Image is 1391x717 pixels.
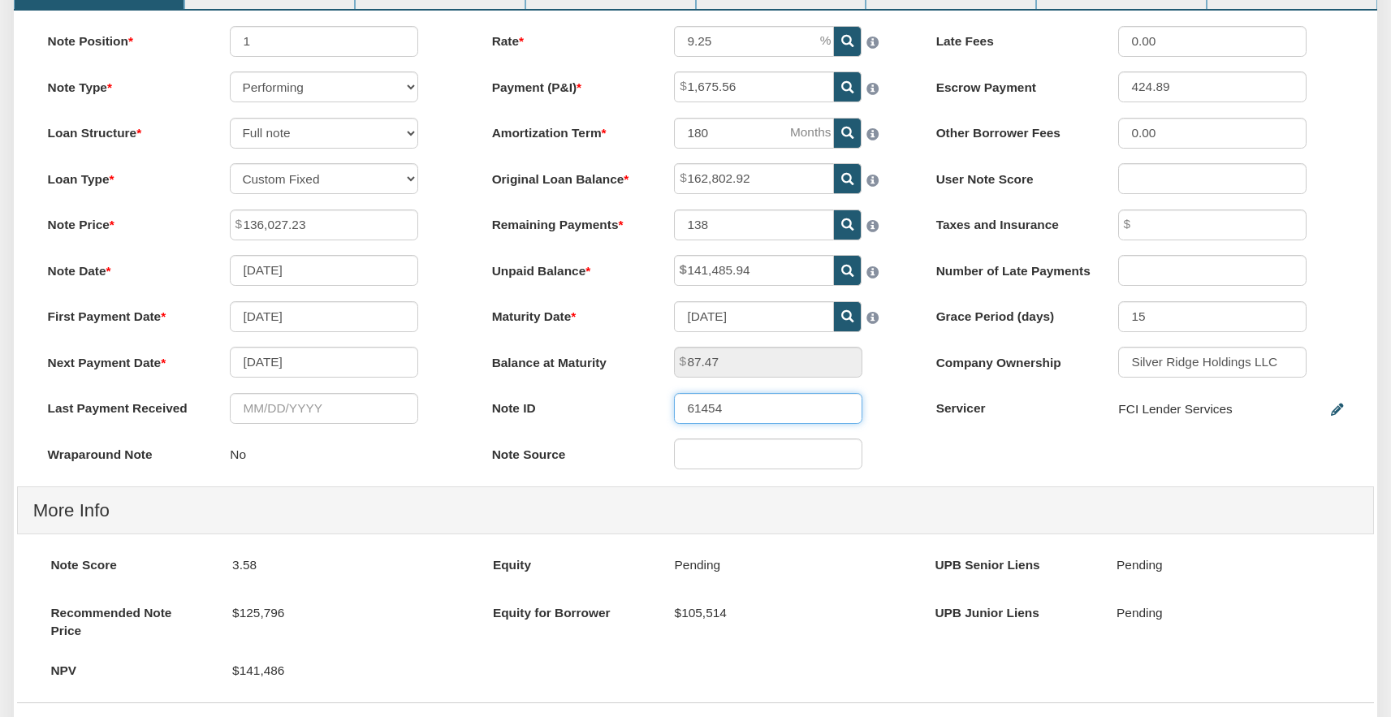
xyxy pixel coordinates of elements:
[32,438,215,464] label: Wraparound Note
[32,163,215,188] label: Loan Type
[674,26,834,57] input: This field can contain only numeric characters
[36,654,218,680] label: NPV
[477,301,659,326] label: Maturity Date
[675,550,721,582] p: Pending
[230,438,246,471] p: No
[921,71,1104,97] label: Escrow Payment
[921,347,1104,372] label: Company Ownership
[920,597,1102,622] label: UPB Junior Liens
[477,71,659,97] label: Payment (P&I)
[32,347,215,372] label: Next Payment Date
[1117,550,1163,582] p: Pending
[32,393,215,418] label: Last Payment Received
[477,393,659,418] label: Note ID
[674,301,834,332] input: MM/DD/YYYY
[32,301,215,326] label: First Payment Date
[921,393,1104,418] label: Servicer
[230,393,418,424] input: MM/DD/YYYY
[477,438,659,464] label: Note Source
[230,255,418,286] input: MM/DD/YYYY
[32,26,215,51] label: Note Position
[921,301,1104,326] label: Grace Period (days)
[921,26,1104,51] label: Late Fees
[921,118,1104,143] label: Other Borrower Fees
[32,255,215,280] label: Note Date
[477,118,659,143] label: Amortization Term
[36,550,218,575] label: Note Score
[920,550,1102,575] label: UPB Senior Liens
[921,209,1104,235] label: Taxes and Insurance
[477,255,659,280] label: Unpaid Balance
[921,163,1104,188] label: User Note Score
[477,209,659,235] label: Remaining Payments
[36,597,218,640] label: Recommended Note Price
[1117,597,1163,629] p: Pending
[1118,393,1232,425] div: FCI Lender Services
[232,654,284,687] p: $141,486
[33,491,1358,531] h4: More Info
[477,26,659,51] label: Rate
[675,597,727,629] p: $105,514
[232,550,257,582] p: 3.58
[477,163,659,188] label: Original Loan Balance
[477,347,659,372] label: Balance at Maturity
[230,347,418,378] input: MM/DD/YYYY
[32,118,215,143] label: Loan Structure
[32,71,215,97] label: Note Type
[921,255,1104,280] label: Number of Late Payments
[477,597,659,622] label: Equity for Borrower
[32,209,215,235] label: Note Price
[477,550,659,575] label: Equity
[232,597,284,629] p: $125,796
[230,301,418,332] input: MM/DD/YYYY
